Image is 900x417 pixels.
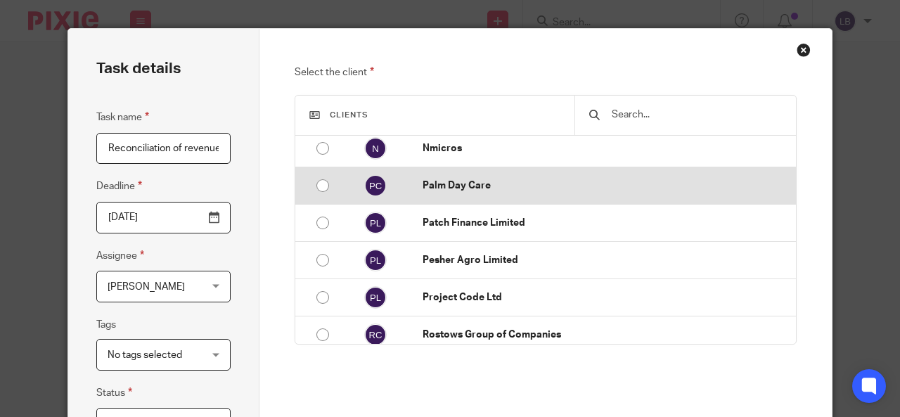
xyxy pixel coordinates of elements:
label: Assignee [96,248,144,264]
img: svg%3E [364,137,387,160]
span: [PERSON_NAME] [108,282,185,292]
label: Tags [96,318,116,332]
p: Select the client [295,64,797,81]
img: svg%3E [364,174,387,197]
img: svg%3E [364,286,387,309]
span: Clients [330,111,368,119]
img: svg%3E [364,249,387,271]
h2: Task details [96,57,181,81]
p: Project Code Ltd [423,290,789,304]
p: Patch Finance Limited [423,216,789,230]
p: Nmicros [423,141,789,155]
p: Pesher Agro Limited [423,253,789,267]
p: Rostows Group of Companies [423,328,789,342]
span: No tags selected [108,350,182,360]
label: Task name [96,109,149,125]
input: Search... [610,107,782,122]
label: Status [96,385,132,401]
div: Close this dialog window [797,43,811,57]
input: Pick a date [96,202,231,233]
img: svg%3E [364,323,387,346]
input: Task name [96,133,231,165]
label: Deadline [96,178,142,194]
p: Palm Day Care [423,179,789,193]
img: svg%3E [364,212,387,234]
